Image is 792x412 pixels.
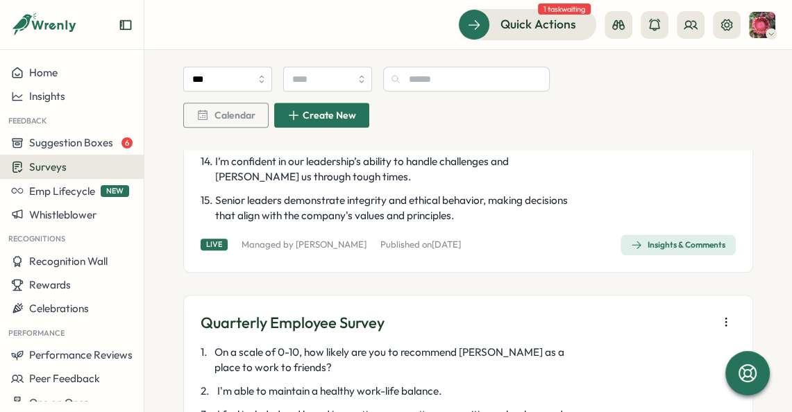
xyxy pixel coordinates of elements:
span: Create New [303,110,356,120]
span: Emp Lifecycle [29,184,95,198]
button: Expand sidebar [119,18,133,32]
span: I'm able to maintain a healthy work-life balance. [217,384,441,399]
span: One on Ones [29,396,89,409]
span: Suggestion Boxes [29,136,113,149]
span: 1 task waiting [538,3,591,15]
div: Insights & Comments [631,239,725,250]
span: Calendar [214,110,255,120]
span: On a scale of 0-10, how likely are you to recommend [PERSON_NAME] as a place to work to friends? [214,345,589,375]
img: April [749,12,775,38]
span: Quick Actions [500,15,576,33]
div: Live [201,239,228,250]
p: Quarterly Employee Survey [201,312,385,334]
span: Celebrations [29,302,89,315]
p: Published on [380,239,461,251]
span: Insights [29,89,65,103]
span: Peer Feedback [29,372,100,385]
span: Whistleblower [29,208,96,221]
span: Rewards [29,278,71,291]
span: 6 [121,137,133,148]
span: 15 . [201,193,212,223]
button: Create New [274,103,369,128]
span: 14 . [201,154,212,184]
p: Managed by [242,239,366,251]
span: Recognition Wall [29,255,108,268]
button: Calendar [183,103,269,128]
span: Performance Reviews [29,348,133,361]
span: [DATE] [432,239,461,250]
a: [PERSON_NAME] [296,239,366,250]
span: Senior leaders demonstrate integrity and ethical behavior, making decisions that align with the c... [215,193,589,223]
span: 1 . [201,345,212,375]
button: Quick Actions [458,9,596,40]
button: Insights & Comments [621,234,736,255]
span: NEW [101,185,129,197]
span: I’m confident in our leadership’s ability to handle challenges and [PERSON_NAME] us through tough... [215,154,589,184]
span: 2 . [201,384,214,399]
span: Home [29,66,58,79]
span: Surveys [29,160,67,173]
